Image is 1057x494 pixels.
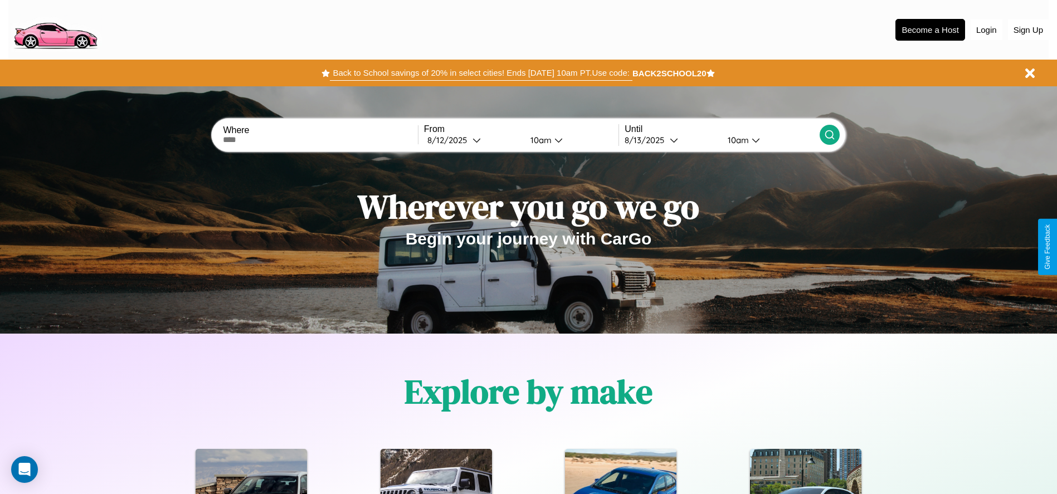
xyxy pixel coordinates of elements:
[330,65,632,81] button: Back to School savings of 20% in select cities! Ends [DATE] 10am PT.Use code:
[895,19,965,41] button: Become a Host
[1008,19,1049,40] button: Sign Up
[625,124,819,134] label: Until
[522,134,619,146] button: 10am
[8,6,102,52] img: logo
[11,456,38,483] div: Open Intercom Messenger
[424,124,618,134] label: From
[427,135,473,145] div: 8 / 12 / 2025
[971,19,1002,40] button: Login
[525,135,554,145] div: 10am
[632,69,707,78] b: BACK2SCHOOL20
[424,134,522,146] button: 8/12/2025
[719,134,820,146] button: 10am
[405,369,652,414] h1: Explore by make
[625,135,670,145] div: 8 / 13 / 2025
[223,125,417,135] label: Where
[722,135,752,145] div: 10am
[1044,224,1051,270] div: Give Feedback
